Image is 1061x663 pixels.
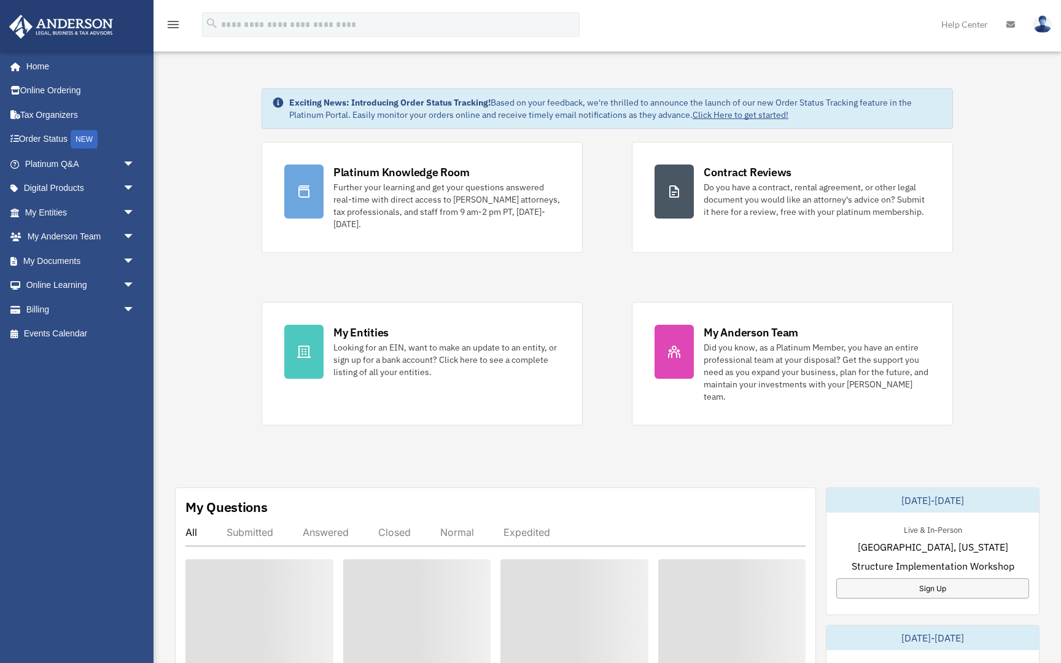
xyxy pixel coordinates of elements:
[262,142,583,253] a: Platinum Knowledge Room Further your learning and get your questions answered real-time with dire...
[858,540,1008,554] span: [GEOGRAPHIC_DATA], [US_STATE]
[333,181,560,230] div: Further your learning and get your questions answered real-time with direct access to [PERSON_NAM...
[440,526,474,538] div: Normal
[704,341,930,403] div: Did you know, as a Platinum Member, you have an entire professional team at your disposal? Get th...
[227,526,273,538] div: Submitted
[123,249,147,274] span: arrow_drop_down
[9,79,154,103] a: Online Ordering
[9,152,154,176] a: Platinum Q&Aarrow_drop_down
[333,325,389,340] div: My Entities
[378,526,411,538] div: Closed
[166,17,181,32] i: menu
[333,165,470,180] div: Platinum Knowledge Room
[9,322,154,346] a: Events Calendar
[704,325,798,340] div: My Anderson Team
[289,96,942,121] div: Based on your feedback, we're thrilled to announce the launch of our new Order Status Tracking fe...
[303,526,349,538] div: Answered
[693,109,788,120] a: Click Here to get started!
[262,302,583,425] a: My Entities Looking for an EIN, want to make an update to an entity, or sign up for a bank accoun...
[71,130,98,149] div: NEW
[826,488,1039,513] div: [DATE]-[DATE]
[123,152,147,177] span: arrow_drop_down
[9,176,154,201] a: Digital Productsarrow_drop_down
[333,341,560,378] div: Looking for an EIN, want to make an update to an entity, or sign up for a bank account? Click her...
[6,15,117,39] img: Anderson Advisors Platinum Portal
[9,200,154,225] a: My Entitiesarrow_drop_down
[123,225,147,250] span: arrow_drop_down
[9,249,154,273] a: My Documentsarrow_drop_down
[9,273,154,298] a: Online Learningarrow_drop_down
[185,526,197,538] div: All
[9,225,154,249] a: My Anderson Teamarrow_drop_down
[123,297,147,322] span: arrow_drop_down
[704,165,791,180] div: Contract Reviews
[123,200,147,225] span: arrow_drop_down
[826,626,1039,650] div: [DATE]-[DATE]
[123,176,147,201] span: arrow_drop_down
[9,54,147,79] a: Home
[852,559,1014,573] span: Structure Implementation Workshop
[205,17,219,30] i: search
[503,526,550,538] div: Expedited
[9,297,154,322] a: Billingarrow_drop_down
[289,97,491,108] strong: Exciting News: Introducing Order Status Tracking!
[185,498,268,516] div: My Questions
[166,21,181,32] a: menu
[123,273,147,298] span: arrow_drop_down
[836,578,1029,599] a: Sign Up
[9,127,154,152] a: Order StatusNEW
[632,302,953,425] a: My Anderson Team Did you know, as a Platinum Member, you have an entire professional team at your...
[894,522,972,535] div: Live & In-Person
[9,103,154,127] a: Tax Organizers
[704,181,930,218] div: Do you have a contract, rental agreement, or other legal document you would like an attorney's ad...
[1033,15,1052,33] img: User Pic
[632,142,953,253] a: Contract Reviews Do you have a contract, rental agreement, or other legal document you would like...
